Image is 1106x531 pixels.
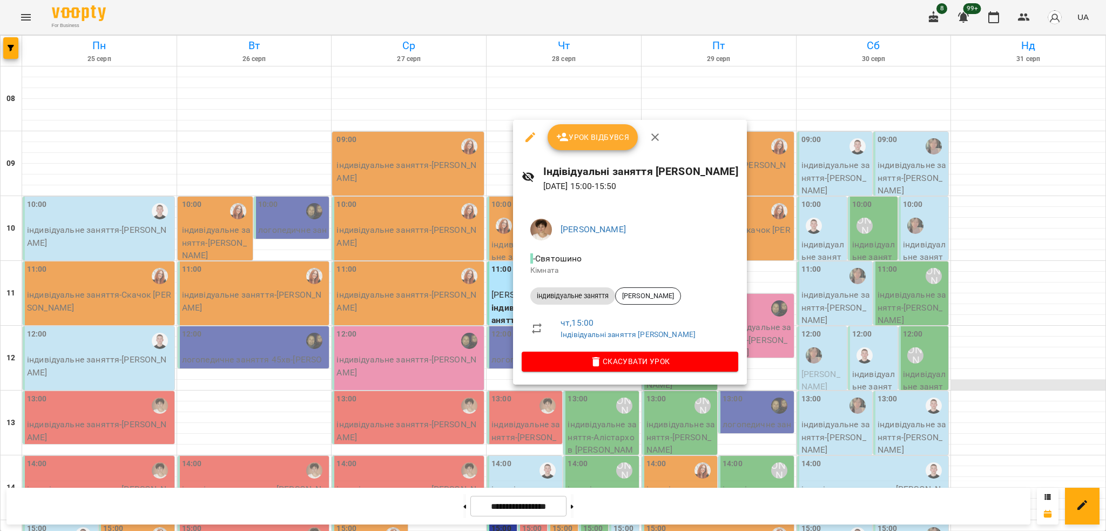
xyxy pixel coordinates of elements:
img: 31d4c4074aa92923e42354039cbfc10a.jpg [530,219,552,240]
a: чт , 15:00 [561,318,594,328]
span: - Святошино [530,253,584,264]
div: [PERSON_NAME] [615,287,681,305]
span: індивідуальне заняття [530,291,615,301]
span: Урок відбувся [556,131,630,144]
p: Кімната [530,265,730,276]
a: [PERSON_NAME] [561,224,626,234]
p: [DATE] 15:00 - 15:50 [543,180,738,193]
a: Індівідуальні заняття [PERSON_NAME] [561,330,696,339]
span: Скасувати Урок [530,355,730,368]
button: Скасувати Урок [522,352,738,371]
span: [PERSON_NAME] [616,291,680,301]
button: Урок відбувся [548,124,638,150]
h6: Індівідуальні заняття [PERSON_NAME] [543,163,738,180]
